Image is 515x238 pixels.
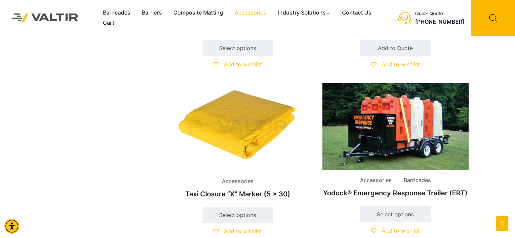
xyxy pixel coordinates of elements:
a: Contact Us [336,8,377,18]
h2: Yodock® Emergency Response Trailer (ERT) [322,186,469,200]
a: Select options for “Yodock® Emergency Response Trailer (ERT)” [360,206,431,222]
a: Add to wishlist [213,228,262,235]
a: AccessoriesTaxi Closure “X” Marker (5 x 30) [165,83,311,201]
span: Add to wishlist [224,61,262,68]
a: Add to wishlist [371,227,420,234]
a: Select options for “Saddle Clamp” [202,40,273,56]
a: Add to cart: “Stirrup Clamps” [360,40,431,56]
span: Accessories [355,175,397,186]
a: Barricades [97,8,136,18]
span: Add to wishlist [382,61,420,68]
a: Select options for “Taxi Closure “X” Marker (5 x 30)” [202,207,273,223]
div: Accessibility Menu [4,219,19,234]
a: Add to wishlist [213,61,262,68]
img: Valtir Rentals [5,6,85,29]
span: Accessories [217,176,259,187]
a: Accessories [229,8,272,18]
a: Barriers [136,8,168,18]
a: Go to top [496,216,508,231]
span: Barricades [399,175,436,186]
a: call (888) 496-3625 [415,18,464,25]
a: Accessories BarricadesYodock® Emergency Response Trailer (ERT) [322,83,469,200]
span: Add to wishlist [382,227,420,234]
h2: Taxi Closure “X” Marker (5 x 30) [165,187,311,201]
a: Composite Matting [168,8,229,18]
a: Add to wishlist [371,61,420,68]
a: Cart [97,18,120,28]
a: Industry Solutions [272,8,336,18]
span: Add to wishlist [224,228,262,235]
div: Quick Quote [415,11,464,17]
